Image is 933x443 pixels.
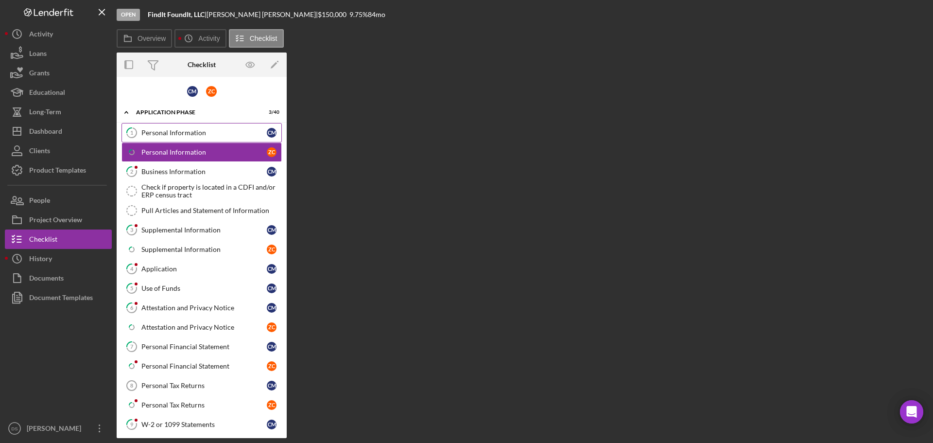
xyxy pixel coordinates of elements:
[5,122,112,141] button: Dashboard
[141,168,267,176] div: Business Information
[29,83,65,105] div: Educational
[5,102,112,122] button: Long-Term
[148,10,205,18] b: FindIt FoundIt, LLC
[5,249,112,268] button: History
[130,168,133,175] tspan: 2
[29,288,93,310] div: Document Templates
[130,285,133,291] tspan: 5
[121,142,282,162] a: Personal InformationZC
[141,226,267,234] div: Supplemental Information
[5,230,112,249] button: Checklist
[267,361,276,371] div: Z C
[141,183,281,199] div: Check if property is located in a CDFI and/or ERP census tract
[141,129,267,137] div: Personal Information
[29,63,50,85] div: Grants
[121,259,282,279] a: 4ApplicationCM
[141,148,267,156] div: Personal Information
[29,249,52,271] div: History
[121,240,282,259] a: Supplemental InformationZC
[267,245,276,254] div: Z C
[5,44,112,63] button: Loans
[29,160,86,182] div: Product Templates
[130,266,134,272] tspan: 4
[267,322,276,332] div: Z C
[141,246,267,253] div: Supplemental Information
[130,343,134,350] tspan: 7
[130,383,133,389] tspan: 8
[29,191,50,213] div: People
[5,24,112,44] button: Activity
[141,382,267,390] div: Personal Tax Returns
[136,109,255,115] div: Application Phase
[349,11,368,18] div: 9.75 %
[141,284,267,292] div: Use of Funds
[267,420,276,429] div: C M
[5,63,112,83] button: Grants
[29,122,62,143] div: Dashboard
[117,29,172,48] button: Overview
[5,141,112,160] button: Clients
[267,167,276,177] div: C M
[318,10,346,18] span: $150,000
[267,225,276,235] div: C M
[141,401,267,409] div: Personal Tax Returns
[29,24,53,46] div: Activity
[121,318,282,337] a: Attestation and Privacy NoticeZC
[117,9,140,21] div: Open
[130,304,134,311] tspan: 6
[121,356,282,376] a: Personal Financial StatementZC
[141,362,267,370] div: Personal Financial Statement
[141,207,281,214] div: Pull Articles and Statement of Information
[5,419,112,438] button: DS[PERSON_NAME]
[229,29,284,48] button: Checklist
[130,421,134,427] tspan: 9
[130,129,133,136] tspan: 1
[250,35,277,42] label: Checklist
[198,35,220,42] label: Activity
[206,86,217,97] div: Z C
[141,265,267,273] div: Application
[24,419,87,441] div: [PERSON_NAME]
[267,264,276,274] div: C M
[29,268,64,290] div: Documents
[141,421,267,428] div: W-2 or 1099 Statements
[29,230,57,251] div: Checklist
[29,210,82,232] div: Project Overview
[148,11,207,18] div: |
[5,210,112,230] a: Project Overview
[141,304,267,312] div: Attestation and Privacy Notice
[207,11,318,18] div: [PERSON_NAME] [PERSON_NAME] |
[5,288,112,307] button: Document Templates
[29,141,50,163] div: Clients
[121,220,282,240] a: 3Supplemental InformationCM
[267,147,276,157] div: Z C
[121,395,282,415] a: Personal Tax ReturnsZC
[5,268,112,288] button: Documents
[121,201,282,220] a: Pull Articles and Statement of Information
[5,191,112,210] button: People
[5,83,112,102] button: Educational
[29,102,61,124] div: Long-Term
[121,298,282,318] a: 6Attestation and Privacy NoticeCM
[187,86,198,97] div: C M
[29,44,47,66] div: Loans
[267,342,276,352] div: C M
[267,303,276,313] div: C M
[130,227,133,233] tspan: 3
[121,415,282,434] a: 9W-2 or 1099 StatementsCM
[121,162,282,181] a: 2Business InformationCM
[267,381,276,390] div: C M
[262,109,279,115] div: 3 / 40
[267,128,276,138] div: C M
